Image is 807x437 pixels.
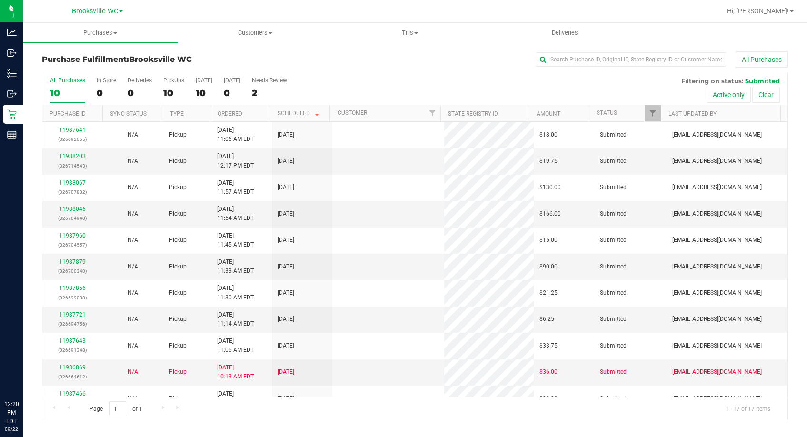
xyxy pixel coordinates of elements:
button: N/A [128,183,138,192]
iframe: Resource center [10,361,38,389]
input: 1 [109,401,126,416]
span: $21.25 [539,288,558,298]
span: Brooksville WC [72,7,118,15]
span: Submitted [745,77,780,85]
span: Customers [178,29,332,37]
span: [DATE] 11:14 AM EDT [217,310,254,328]
a: 11987641 [59,127,86,133]
span: Pickup [169,367,187,377]
span: [DATE] [278,236,294,245]
span: [EMAIL_ADDRESS][DOMAIN_NAME] [672,130,762,139]
button: N/A [128,288,138,298]
span: $36.00 [539,367,558,377]
span: [DATE] [278,341,294,350]
span: [EMAIL_ADDRESS][DOMAIN_NAME] [672,367,762,377]
button: Clear [752,87,780,103]
h3: Purchase Fulfillment: [42,55,290,64]
a: Last Updated By [668,110,717,117]
a: Customers [178,23,332,43]
span: [EMAIL_ADDRESS][DOMAIN_NAME] [672,341,762,350]
span: Pickup [169,209,187,218]
inline-svg: Outbound [7,89,17,99]
span: Submitted [600,157,627,166]
span: 1 - 17 of 17 items [718,401,778,416]
p: (326700340) [48,267,97,276]
div: PickUps [163,77,184,84]
div: 0 [97,88,116,99]
span: Tills [333,29,487,37]
p: (326699038) [48,293,97,302]
span: $18.00 [539,130,558,139]
span: $15.00 [539,236,558,245]
span: Not Applicable [128,263,138,270]
p: (326692065) [48,135,97,144]
span: Pickup [169,341,187,350]
span: [EMAIL_ADDRESS][DOMAIN_NAME] [672,394,762,403]
a: Amount [537,110,560,117]
span: [EMAIL_ADDRESS][DOMAIN_NAME] [672,236,762,245]
p: (326704940) [48,214,97,223]
button: N/A [128,315,138,324]
button: Active only [707,87,751,103]
button: N/A [128,367,138,377]
span: [DATE] 11:45 AM EDT [217,231,254,249]
button: N/A [128,130,138,139]
span: $33.75 [539,341,558,350]
span: Hi, [PERSON_NAME]! [727,7,789,15]
inline-svg: Retail [7,109,17,119]
p: (326664612) [48,372,97,381]
span: $19.75 [539,157,558,166]
p: (326691348) [48,346,97,355]
a: Deliveries [488,23,642,43]
button: N/A [128,157,138,166]
span: [DATE] [278,288,294,298]
span: [DATE] [278,262,294,271]
span: [EMAIL_ADDRESS][DOMAIN_NAME] [672,262,762,271]
span: Not Applicable [128,210,138,217]
div: Deliveries [128,77,152,84]
span: Pickup [169,236,187,245]
a: Filter [425,105,440,121]
span: Submitted [600,183,627,192]
div: [DATE] [224,77,240,84]
span: $90.00 [539,394,558,403]
inline-svg: Inventory [7,69,17,78]
a: 11988203 [59,153,86,159]
span: Submitted [600,236,627,245]
a: Purchase ID [50,110,86,117]
button: N/A [128,209,138,218]
button: N/A [128,341,138,350]
div: 10 [163,88,184,99]
div: 10 [50,88,85,99]
a: Scheduled [278,110,321,117]
span: Submitted [600,130,627,139]
span: [DATE] [278,367,294,377]
a: Purchases [23,23,178,43]
inline-svg: Inbound [7,48,17,58]
div: [DATE] [196,77,212,84]
a: 11987466 [59,390,86,397]
button: N/A [128,262,138,271]
span: Brooksville WC [129,55,192,64]
inline-svg: Reports [7,130,17,139]
span: [DATE] 11:06 AM EDT [217,337,254,355]
span: Submitted [600,341,627,350]
span: Page of 1 [81,401,150,416]
p: (326694756) [48,319,97,328]
span: Not Applicable [128,342,138,349]
span: Pickup [169,315,187,324]
a: 11987721 [59,311,86,318]
span: [EMAIL_ADDRESS][DOMAIN_NAME] [672,315,762,324]
span: Submitted [600,315,627,324]
a: Sync Status [110,110,147,117]
span: [DATE] 11:54 AM EDT [217,205,254,223]
div: 2 [252,88,287,99]
span: [DATE] 10:44 AM EDT [217,389,254,407]
span: Deliveries [539,29,591,37]
div: All Purchases [50,77,85,84]
span: Pickup [169,288,187,298]
p: (326704557) [48,240,97,249]
span: Purchases [23,29,178,37]
div: Needs Review [252,77,287,84]
span: Submitted [600,367,627,377]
